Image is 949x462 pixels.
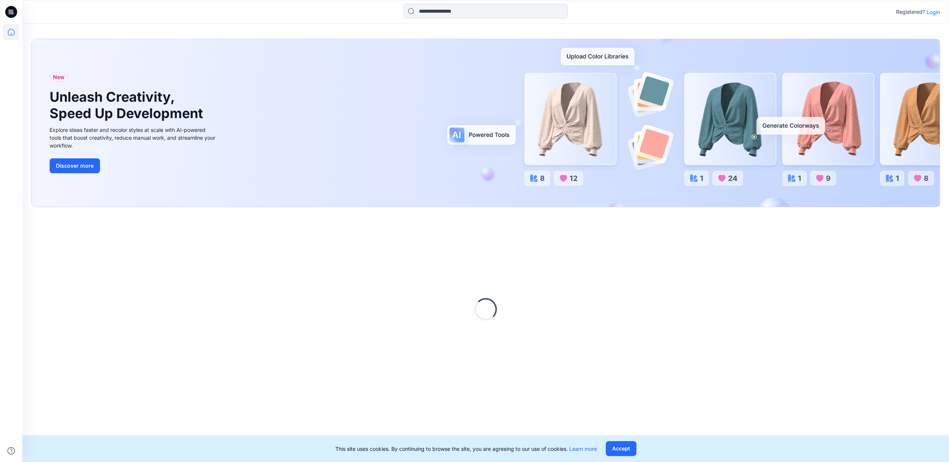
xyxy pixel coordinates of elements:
[606,441,636,456] button: Accept
[50,126,217,149] div: Explore ideas faster and recolor styles at scale with AI-powered tools that boost creativity, red...
[569,446,597,452] a: Learn more
[927,8,940,16] p: Login
[896,7,925,16] p: Registered?
[53,73,65,82] span: New
[50,158,217,173] a: Discover more
[335,445,597,453] p: This site uses cookies. By continuing to browse the site, you are agreeing to our use of cookies.
[50,158,100,173] button: Discover more
[50,89,206,121] h1: Unleash Creativity, Speed Up Development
